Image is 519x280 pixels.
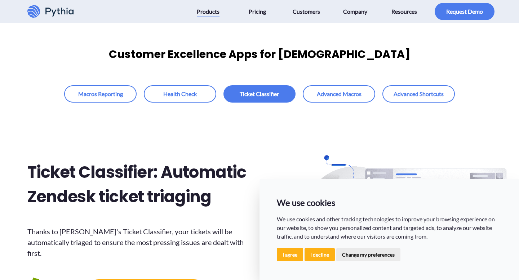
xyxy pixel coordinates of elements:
p: We use cookies [277,196,502,209]
h2: Ticket Classifier: Automatic Zendesk ticket triaging [27,160,253,209]
button: I agree [277,248,303,261]
span: Products [197,6,219,17]
p: We use cookies and other tracking technologies to improve your browsing experience on our website... [277,215,502,241]
button: I decline [305,248,335,261]
h3: Thanks to [PERSON_NAME]'s Ticket Classifier, your tickets will be automatically triaged to ensure... [27,226,253,258]
button: Change my preferences [336,248,400,261]
span: Customers [293,6,320,17]
span: Pricing [249,6,266,17]
span: Company [343,6,367,17]
span: Resources [391,6,417,17]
